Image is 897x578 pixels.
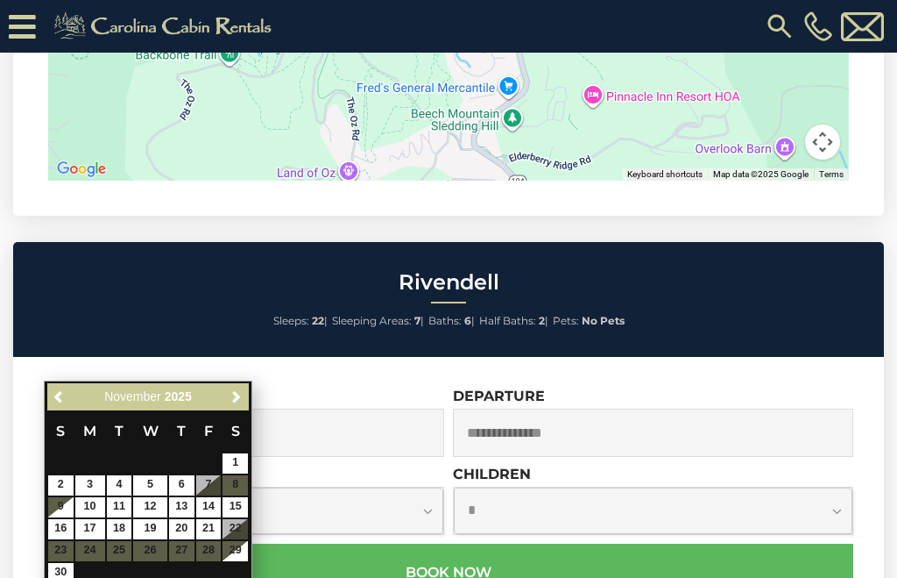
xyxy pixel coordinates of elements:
span: Tuesday [115,423,124,439]
li: | [332,310,424,332]
a: Terms (opens in new tab) [819,169,844,179]
a: 2 [48,475,74,496]
td: $412 [74,475,106,496]
span: Baths: [428,314,462,327]
li: | [479,310,548,332]
a: 20 [169,519,194,539]
span: Monday [83,423,96,439]
td: $519 [106,518,133,540]
a: 18 [107,519,132,539]
h2: Rivendell [18,271,879,294]
span: November [104,389,161,403]
a: 14 [196,497,222,517]
a: 13 [169,497,194,517]
td: $523 [222,453,249,475]
label: Departure [453,388,545,404]
a: 5 [133,475,166,496]
a: 16 [48,519,74,539]
a: Previous [49,386,71,408]
td: $461 [47,496,74,518]
td: $517 [132,518,167,540]
a: 1 [222,453,248,474]
img: Khaki-logo.png [45,9,286,44]
td: $594 [168,518,195,540]
td: $1,081 [195,496,222,518]
span: Wednesday [143,423,159,439]
span: Half Baths: [479,314,536,327]
td: $412 [74,496,106,518]
a: 19 [133,519,166,539]
a: 17 [75,519,105,539]
a: 12 [133,497,166,517]
a: 15 [222,497,248,517]
a: 6 [169,475,194,496]
span: 2025 [165,389,192,403]
span: Sunday [56,423,65,439]
span: Saturday [231,423,240,439]
td: $412 [132,475,167,496]
span: Pets: [553,314,579,327]
button: Keyboard shortcuts [627,168,703,181]
a: 29 [222,541,248,561]
a: 4 [107,475,132,496]
a: 11 [107,497,132,517]
td: $518 [106,496,133,518]
strong: 7 [414,314,420,327]
img: search-regular.svg [764,11,795,42]
li: | [428,310,475,332]
span: Thursday [177,423,186,439]
td: $464 [74,518,106,540]
img: Google [53,158,110,181]
a: 10 [75,497,105,517]
td: $778 [195,518,222,540]
td: $784 [168,496,195,518]
span: Sleeping Areas: [332,314,412,327]
td: $473 [47,475,74,496]
span: Friday [204,423,213,439]
strong: 2 [539,314,545,327]
span: Next [230,390,244,404]
td: $925 [222,540,249,562]
a: Open this area in Google Maps (opens a new window) [53,158,110,181]
a: 3 [75,475,105,496]
a: 21 [196,519,222,539]
label: Children [453,466,531,482]
li: | [273,310,328,332]
a: 9 [48,497,74,517]
strong: No Pets [582,314,625,327]
td: $622 [132,496,167,518]
td: $971 [222,496,249,518]
strong: 6 [464,314,471,327]
strong: 22 [312,314,324,327]
span: Previous [53,390,67,404]
a: Next [225,386,247,408]
td: $412 [106,475,133,496]
td: $641 [47,518,74,540]
span: Sleeps: [273,314,309,327]
button: Map camera controls [805,125,840,160]
span: Map data ©2025 Google [713,169,809,179]
a: [PHONE_NUMBER] [800,11,837,41]
td: $537 [168,475,195,496]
